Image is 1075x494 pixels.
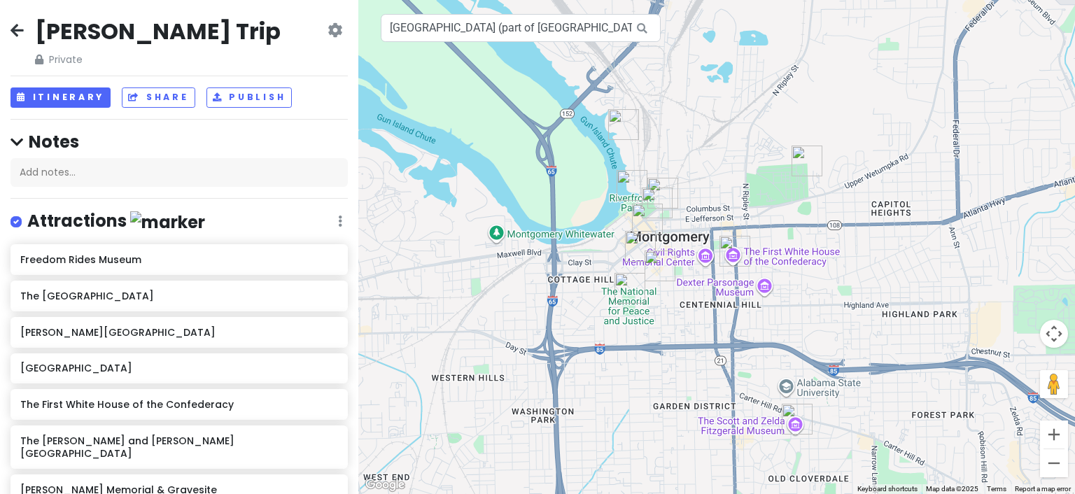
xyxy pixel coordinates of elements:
div: The First White House of the Confederacy [719,236,750,267]
img: marker [130,211,205,233]
button: Zoom out [1040,449,1068,477]
a: Terms (opens in new tab) [987,485,1006,493]
span: Map data ©2025 [926,485,978,493]
div: Rosa Parks Museum [625,231,656,262]
h6: [GEOGRAPHIC_DATA] [20,362,337,374]
h6: The [PERSON_NAME] and [PERSON_NAME][GEOGRAPHIC_DATA] [20,435,337,460]
button: Itinerary [10,87,111,108]
button: Share [122,87,195,108]
div: Hank Williams Memorial & Gravesite [792,146,822,176]
h6: The [GEOGRAPHIC_DATA] [20,290,337,302]
h6: Freedom Rides Museum [20,253,337,266]
div: Freedom Monument Sculpture Park (part of Legacy Museum) [608,109,639,140]
button: Drag Pegman onto the map to open Street View [1040,370,1068,398]
div: Riverfront Park [617,170,647,201]
button: Map camera controls [1040,320,1068,348]
input: Search a place [381,14,661,42]
button: Keyboard shortcuts [857,484,918,494]
img: Google [362,476,408,494]
h4: Notes [10,131,348,153]
div: The Scott and Zelda Fitzgerald Museum [782,404,813,435]
div: Dreamland BBQ [642,188,673,218]
h6: [PERSON_NAME][GEOGRAPHIC_DATA] [20,326,337,339]
h2: [PERSON_NAME] Trip [35,17,281,46]
h6: The First White House of the Confederacy [20,398,337,411]
h4: Attractions [27,210,205,233]
div: The Legacy Museum [647,178,678,209]
a: Report a map error [1015,485,1071,493]
div: The Hank Williams Museum [632,204,663,234]
button: Publish [206,87,293,108]
span: Private [35,52,281,67]
button: Zoom in [1040,421,1068,449]
div: Add notes... [10,158,348,188]
div: Freedom Rides Museum [645,250,675,281]
div: The National Memorial for Peace and Justice [614,273,645,304]
a: Open this area in Google Maps (opens a new window) [362,476,408,494]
